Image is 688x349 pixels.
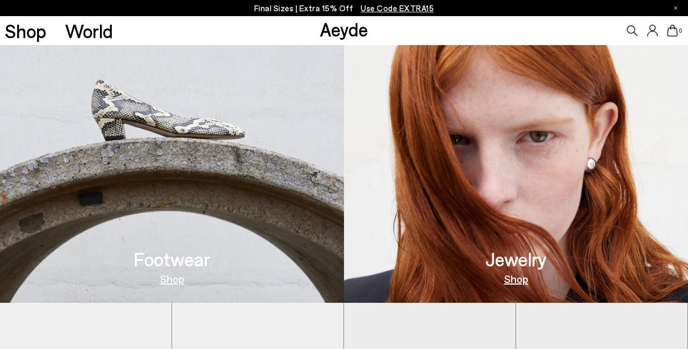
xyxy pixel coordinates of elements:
a: Aeyde [320,18,368,40]
a: 0 [667,25,678,37]
a: Shop [160,273,184,284]
h3: Jewelry [485,250,547,268]
span: Navigate to /collections/ss25-final-sizes [361,3,434,13]
a: Shop [5,21,46,40]
span: 0 [678,28,683,34]
a: World [65,21,113,40]
p: Final Sizes | Extra 15% Off [254,2,434,15]
a: Shop [504,273,528,284]
h3: Footwear [134,250,210,268]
